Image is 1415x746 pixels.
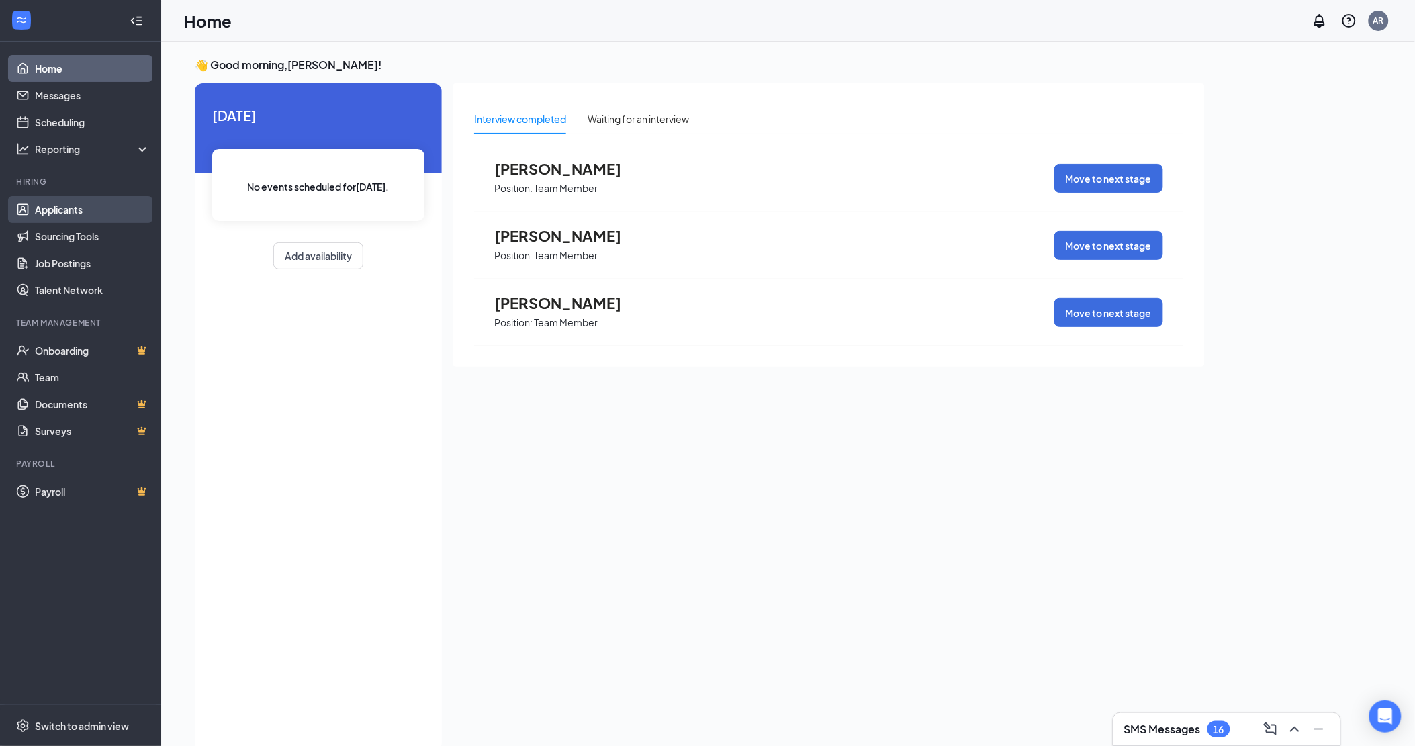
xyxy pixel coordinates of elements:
svg: Notifications [1312,13,1328,29]
svg: QuestionInfo [1341,13,1357,29]
div: Team Management [16,317,147,328]
div: Waiting for an interview [588,111,689,126]
button: ComposeMessage [1260,718,1281,740]
div: Hiring [16,176,147,187]
p: Position: [494,182,533,195]
a: Sourcing Tools [35,223,150,250]
svg: Settings [16,719,30,733]
a: Team [35,364,150,391]
a: OnboardingCrown [35,337,150,364]
a: Job Postings [35,250,150,277]
span: [DATE] [212,105,424,126]
a: SurveysCrown [35,418,150,445]
svg: WorkstreamLogo [15,13,28,27]
button: Move to next stage [1054,298,1163,327]
a: PayrollCrown [35,478,150,505]
div: AR [1373,15,1384,26]
svg: Minimize [1311,721,1327,737]
div: Switch to admin view [35,719,129,733]
div: Payroll [16,458,147,469]
button: Move to next stage [1054,164,1163,193]
p: Position: [494,249,533,262]
a: Messages [35,82,150,109]
a: DocumentsCrown [35,391,150,418]
span: No events scheduled for [DATE] . [248,179,390,194]
p: Position: [494,316,533,329]
span: [PERSON_NAME] [494,227,642,244]
span: [PERSON_NAME] [494,160,642,177]
a: Scheduling [35,109,150,136]
button: Add availability [273,242,363,269]
div: Open Intercom Messenger [1369,700,1402,733]
a: Applicants [35,196,150,223]
p: Team Member [534,182,598,195]
div: Reporting [35,142,150,156]
span: [PERSON_NAME] [494,294,642,312]
button: Move to next stage [1054,231,1163,260]
div: Interview completed [474,111,566,126]
p: Team Member [534,316,598,329]
button: Minimize [1308,718,1330,740]
div: 16 [1214,724,1224,735]
svg: Collapse [130,14,143,28]
svg: ComposeMessage [1263,721,1279,737]
button: ChevronUp [1284,718,1306,740]
svg: Analysis [16,142,30,156]
a: Home [35,55,150,82]
h1: Home [184,9,232,32]
h3: 👋 Good morning, [PERSON_NAME] ! [195,58,1205,73]
svg: ChevronUp [1287,721,1303,737]
p: Team Member [534,249,598,262]
a: Talent Network [35,277,150,304]
h3: SMS Messages [1124,722,1201,737]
